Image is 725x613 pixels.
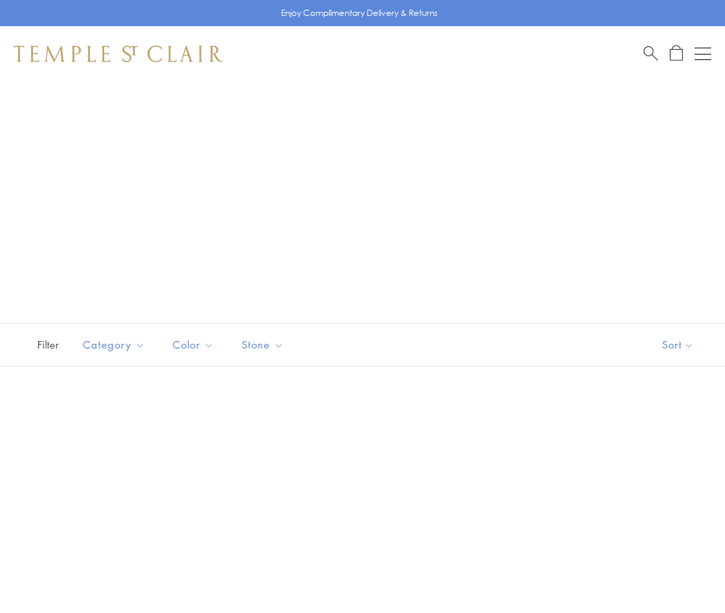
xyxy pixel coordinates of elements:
[281,6,438,20] p: Enjoy Complimentary Delivery & Returns
[231,329,294,360] button: Stone
[72,329,155,360] button: Category
[166,336,224,353] span: Color
[76,336,155,353] span: Category
[14,46,222,62] img: Temple St. Clair
[670,45,683,62] a: Open Shopping Bag
[631,324,725,366] button: Show sort by
[644,45,658,62] a: Search
[162,329,224,360] button: Color
[235,336,294,353] span: Stone
[695,46,711,62] button: Open navigation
